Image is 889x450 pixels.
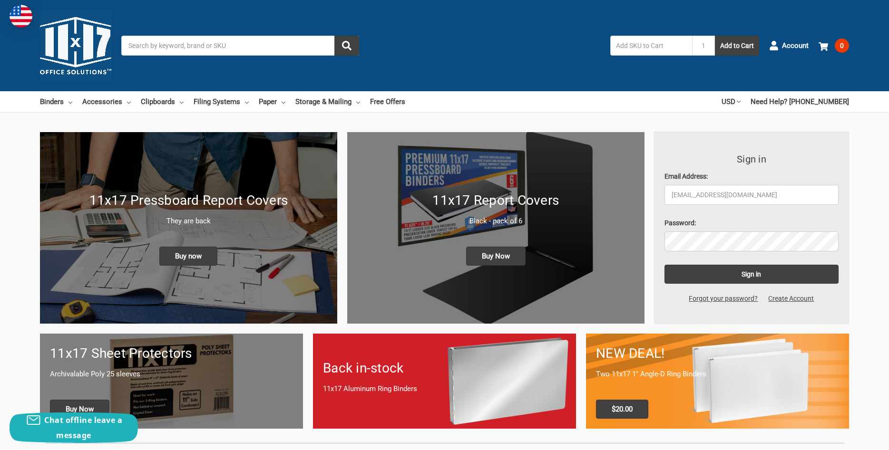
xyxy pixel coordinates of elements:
[684,294,763,304] a: Forgot your password?
[664,218,839,228] label: Password:
[313,334,576,428] a: Back in-stock 11x17 Aluminum Ring Binders
[811,424,889,450] iframe: Google Customer Reviews
[50,191,327,211] h1: 11x17 Pressboard Report Covers
[610,36,692,56] input: Add SKU to Cart
[763,294,819,304] a: Create Account
[121,36,359,56] input: Search by keyword, brand or SKU
[259,91,285,112] a: Paper
[370,91,405,112] a: Free Offers
[769,33,809,58] a: Account
[466,247,526,266] span: Buy Now
[50,369,293,380] p: Archivalable Poly 25 sleeves
[596,369,839,380] p: Two 11x17 1" Angle-D Ring Binders
[10,412,138,443] button: Chat offline leave a message
[357,216,635,227] p: Black - pack of 6
[141,91,184,112] a: Clipboards
[194,91,249,112] a: Filing Systems
[40,132,337,324] img: New 11x17 Pressboard Binders
[40,334,303,428] a: 11x17 sheet protectors 11x17 Sheet Protectors Archivalable Poly 25 sleeves Buy Now
[819,33,849,58] a: 0
[50,216,327,227] p: They are back
[347,132,645,324] a: 11x17 Report Covers 11x17 Report Covers Black - pack of 6 Buy Now
[664,172,839,182] label: Email Address:
[596,400,648,419] span: $20.00
[10,5,32,28] img: duty and tax information for United States
[835,38,849,53] span: 0
[347,132,645,324] img: 11x17 Report Covers
[722,91,741,112] a: USD
[40,10,111,81] img: 11x17.com
[596,344,839,364] h1: NEW DEAL!
[357,191,635,211] h1: 11x17 Report Covers
[50,344,293,364] h1: 11x17 Sheet Protectors
[782,40,809,51] span: Account
[586,334,849,428] a: 11x17 Binder 2-pack only $20.00 NEW DEAL! Two 11x17 1" Angle-D Ring Binders $20.00
[323,358,566,378] h1: Back in-stock
[40,132,337,324] a: New 11x17 Pressboard Binders 11x17 Pressboard Report Covers They are back Buy now
[295,91,360,112] a: Storage & Mailing
[40,91,72,112] a: Binders
[82,91,131,112] a: Accessories
[715,36,759,56] button: Add to Cart
[664,265,839,284] input: Sign in
[751,91,849,112] a: Need Help? [PHONE_NUMBER]
[50,400,109,419] span: Buy Now
[44,415,122,440] span: Chat offline leave a message
[664,152,839,166] h3: Sign in
[159,247,217,266] span: Buy now
[323,383,566,394] p: 11x17 Aluminum Ring Binders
